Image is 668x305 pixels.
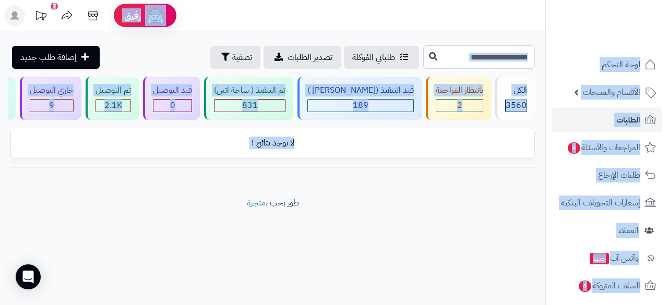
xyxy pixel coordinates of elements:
div: 9 [30,100,73,112]
div: 189 [308,100,413,112]
a: السلات المتروكة4 [552,273,662,298]
span: 2.1K [104,99,122,112]
a: وآتس آبجديد [552,246,662,271]
span: تصدير الطلبات [288,51,332,64]
span: 4 [568,142,580,154]
span: رفيق [124,9,141,22]
a: إشعارات التحويلات البنكية [552,190,662,215]
span: طلبات الإرجاع [598,168,640,182]
span: الطلبات [616,113,640,127]
a: تحديثات المنصة [28,5,54,29]
a: طلبات الإرجاع [552,163,662,188]
span: 189 [353,99,368,112]
span: 0 [170,99,175,112]
div: قيد التوصيل [153,84,192,96]
span: إضافة طلب جديد [20,51,77,64]
div: 2 [436,100,483,112]
div: 7 [51,3,58,10]
span: 3560 [506,99,527,112]
span: العملاء [618,223,639,238]
a: جاري التوصيل 9 [18,77,83,120]
span: إشعارات التحويلات البنكية [561,196,640,210]
div: تم التوصيل [96,84,131,96]
a: لوحة التحكم [552,52,662,77]
span: وآتس آب [589,251,639,265]
span: 4 [579,280,591,292]
div: تم التنفيذ ( ساحة اتين) [214,84,285,96]
a: الطلبات [552,107,662,132]
a: طلباتي المُوكلة [344,46,419,69]
span: 9 [49,99,54,112]
div: بانتظار المراجعة [436,84,483,96]
span: المراجعات والأسئلة [567,140,640,155]
td: لا توجد نتائج ! [11,129,534,157]
div: 2080 [96,100,130,112]
div: جاري التوصيل [30,84,74,96]
img: logo-2.png [597,8,658,30]
a: تم التوصيل 2.1K [83,77,141,120]
a: متجرة [247,197,266,209]
span: جديد [590,253,609,264]
span: 831 [242,99,258,112]
div: Open Intercom Messenger [16,264,41,289]
img: ai-face.png [145,5,166,26]
span: السلات المتروكة [578,278,640,293]
a: تم التنفيذ ( ساحة اتين) 831 [202,77,295,120]
button: تصفية [210,46,260,69]
a: بانتظار المراجعة 2 [424,77,493,120]
a: تصدير الطلبات [264,46,341,69]
div: 0 [153,100,192,112]
div: الكل [505,84,527,96]
a: الكل3560 [493,77,537,120]
div: 831 [214,100,285,112]
a: المراجعات والأسئلة4 [552,135,662,160]
span: طلباتي المُوكلة [352,51,395,64]
div: قيد التنفيذ ([PERSON_NAME] ) [307,84,414,96]
a: العملاء [552,218,662,243]
span: تصفية [232,51,252,64]
span: الأقسام والمنتجات [583,85,640,100]
span: لوحة التحكم [602,57,640,72]
a: قيد التنفيذ ([PERSON_NAME] ) 189 [295,77,424,120]
span: 2 [457,99,462,112]
a: إضافة طلب جديد [12,46,100,69]
a: قيد التوصيل 0 [141,77,202,120]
